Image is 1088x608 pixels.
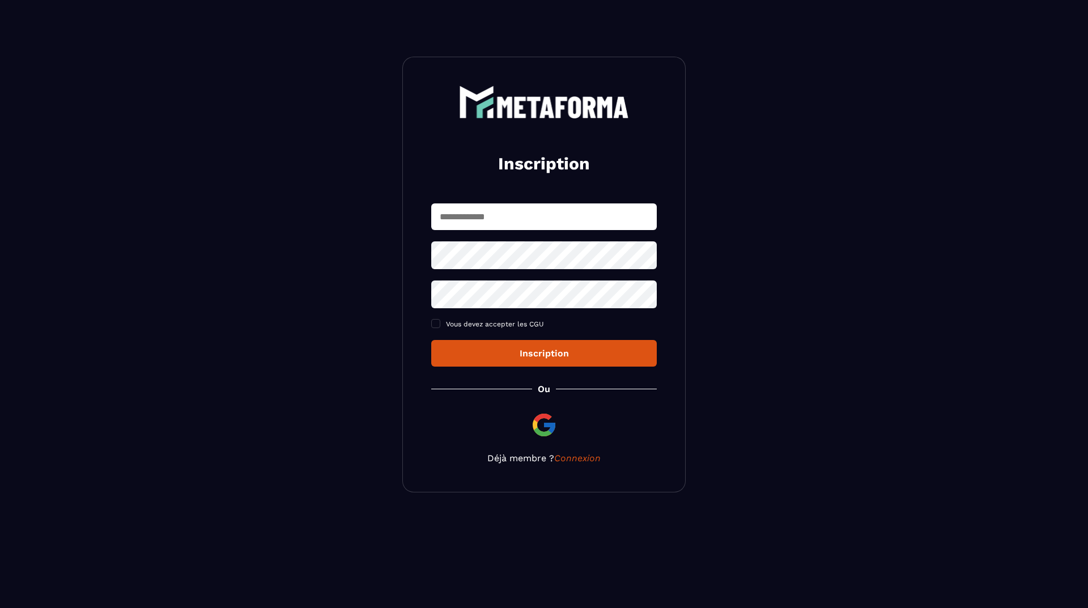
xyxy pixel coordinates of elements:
p: Ou [538,384,550,394]
a: Connexion [554,453,601,464]
a: logo [431,86,657,118]
span: Vous devez accepter les CGU [446,320,544,328]
p: Déjà membre ? [431,453,657,464]
img: logo [459,86,629,118]
img: google [530,411,558,439]
h2: Inscription [445,152,643,175]
button: Inscription [431,340,657,367]
div: Inscription [440,348,648,359]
